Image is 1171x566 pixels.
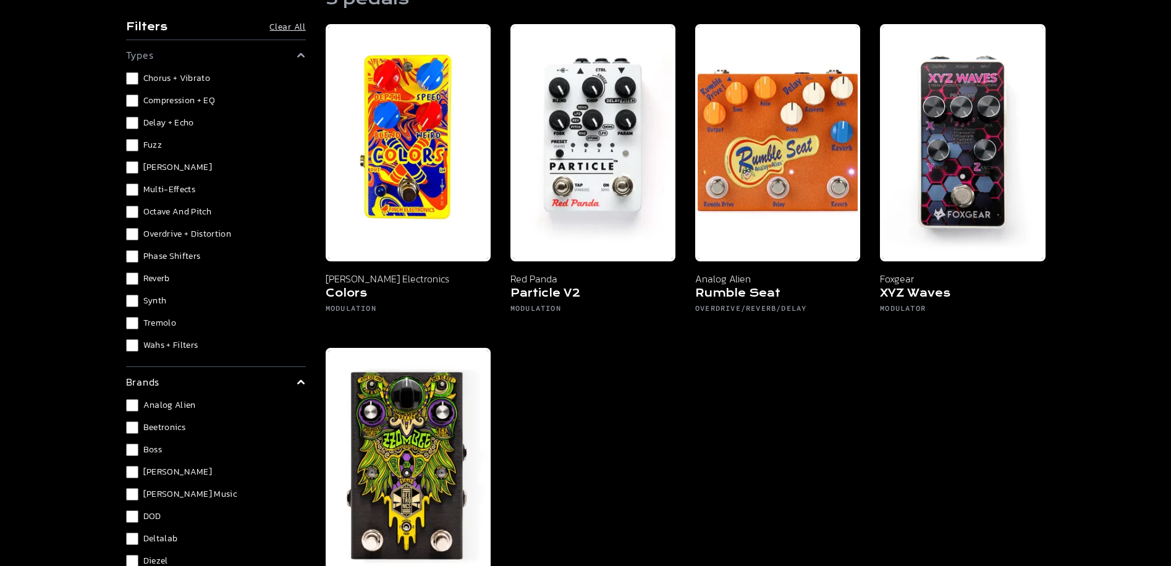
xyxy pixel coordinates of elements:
[143,488,237,501] span: [PERSON_NAME] Music
[143,206,212,218] span: Octave and Pitch
[126,466,138,478] input: [PERSON_NAME]
[880,271,1045,286] p: Foxgear
[695,303,860,318] h6: Overdrive/Reverb/Delay
[143,295,167,307] span: Synth
[143,339,198,352] span: Wahs + Filters
[126,95,138,107] input: Compression + EQ
[126,295,138,307] input: Synth
[126,228,138,240] input: Overdrive + Distortion
[126,161,138,174] input: [PERSON_NAME]
[143,117,194,129] span: Delay + Echo
[126,272,138,285] input: Reverb
[126,339,138,352] input: Wahs + Filters
[143,72,211,85] span: Chorus + Vibrato
[143,250,201,263] span: Phase Shifters
[126,488,138,501] input: [PERSON_NAME] Music
[326,286,491,303] h5: Colors
[126,20,167,35] h4: Filters
[143,317,176,329] span: Tremolo
[880,286,1045,303] h5: XYZ Waves
[126,72,138,85] input: Chorus + Vibrato
[126,374,306,389] summary: brands
[143,466,213,478] span: [PERSON_NAME]
[326,271,491,286] p: [PERSON_NAME] Electronics
[143,444,162,456] span: Boss
[880,303,1045,318] h6: Modulator
[695,286,860,303] h5: Rumble Seat
[126,374,160,389] p: brands
[143,421,186,434] span: Beetronics
[510,24,675,261] img: Red Panda Particle V2
[126,510,138,523] input: DOD
[326,24,491,261] img: Finch Electronics Colors
[695,24,860,328] a: Analog Alien Rumble Seat Analog Alien Rumble Seat Overdrive/Reverb/Delay
[143,161,213,174] span: [PERSON_NAME]
[326,303,491,318] h6: Modulation
[880,24,1045,328] a: Foxgear XYZ Waves Foxgear XYZ Waves Modulator
[143,510,161,523] span: DOD
[126,317,138,329] input: Tremolo
[143,228,232,240] span: Overdrive + Distortion
[143,184,196,196] span: Multi-Effects
[126,533,138,545] input: Deltalab
[143,272,170,285] span: Reverb
[510,286,675,303] h5: Particle V2
[510,303,675,318] h6: Modulation
[143,533,178,545] span: Deltalab
[326,24,491,328] a: Finch Electronics Colors [PERSON_NAME] Electronics Colors Modulation
[695,271,860,286] p: Analog Alien
[695,24,860,261] img: Analog Alien Rumble Seat
[143,139,162,151] span: Fuzz
[880,24,1045,261] img: Foxgear XYZ Waves
[126,399,138,412] input: Analog Alien
[126,139,138,151] input: Fuzz
[126,250,138,263] input: Phase Shifters
[126,48,306,62] summary: types
[510,24,675,328] a: Red Panda Particle V2 Red Panda Particle V2 Modulation
[143,399,196,412] span: Analog Alien
[126,421,138,434] input: Beetronics
[126,206,138,218] input: Octave and Pitch
[510,271,675,286] p: Red Panda
[126,117,138,129] input: Delay + Echo
[126,184,138,196] input: Multi-Effects
[143,95,216,107] span: Compression + EQ
[126,48,154,62] p: types
[269,21,305,33] button: Clear All
[126,444,138,456] input: Boss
